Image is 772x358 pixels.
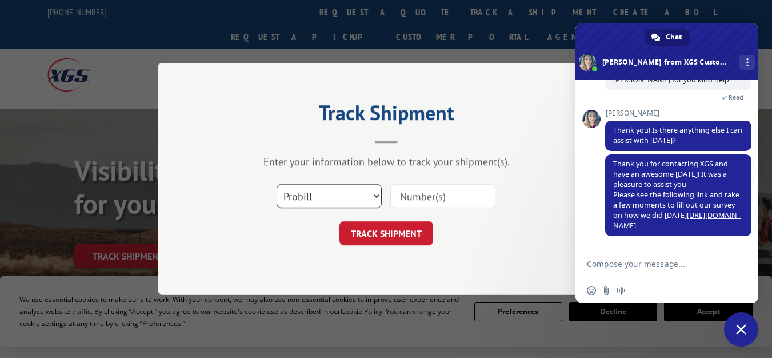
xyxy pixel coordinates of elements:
span: Insert an emoji [587,286,596,295]
span: Read [729,93,743,101]
div: Enter your information below to track your shipment(s). [215,156,558,169]
div: Chat [645,29,690,46]
h2: Track Shipment [215,105,558,126]
span: Thank you for contacting XGS and have an awesome [DATE]! It was a pleasure to assist you Please s... [613,159,741,230]
span: Audio message [617,286,626,295]
span: Chat [666,29,682,46]
button: TRACK SHIPMENT [339,222,433,246]
textarea: Compose your message... [587,259,722,269]
span: [PERSON_NAME] [605,109,751,117]
div: Close chat [724,312,758,347]
a: [URL][DOMAIN_NAME] [613,210,741,230]
input: Number(s) [390,185,495,209]
span: Send a file [602,286,611,295]
span: Thank you! Is there anything else I can assist with [DATE]? [613,125,742,145]
div: More channels [739,55,755,70]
